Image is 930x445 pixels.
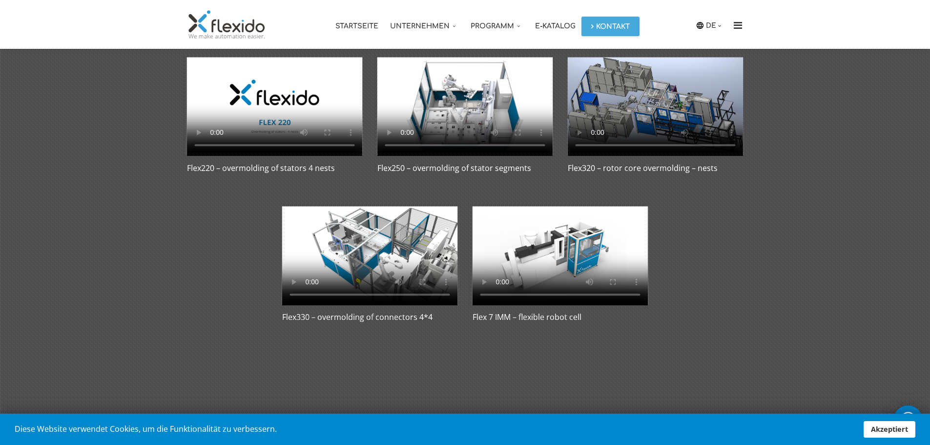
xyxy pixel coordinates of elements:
h3: Flex220 – overmolding of stators 4 nests [187,163,350,179]
i: Menu [730,21,746,30]
a: Akzeptiert [864,421,915,438]
a: DE [706,20,724,31]
h3: Flex 7 IMM – flexible robot cell [473,313,596,329]
h3: Flex330 – overmolding of connectors 4*4 [282,313,447,329]
img: whatsapp_icon_white.svg [898,410,918,429]
a: Kontakt [581,17,640,36]
h3: Flex250 – overmolding of stator segments [377,163,546,179]
img: Flexido, d.o.o. [187,10,267,39]
h3: Flex320 – rotor core overmolding – nests [568,163,732,179]
img: icon-laguage.svg [696,21,704,30]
